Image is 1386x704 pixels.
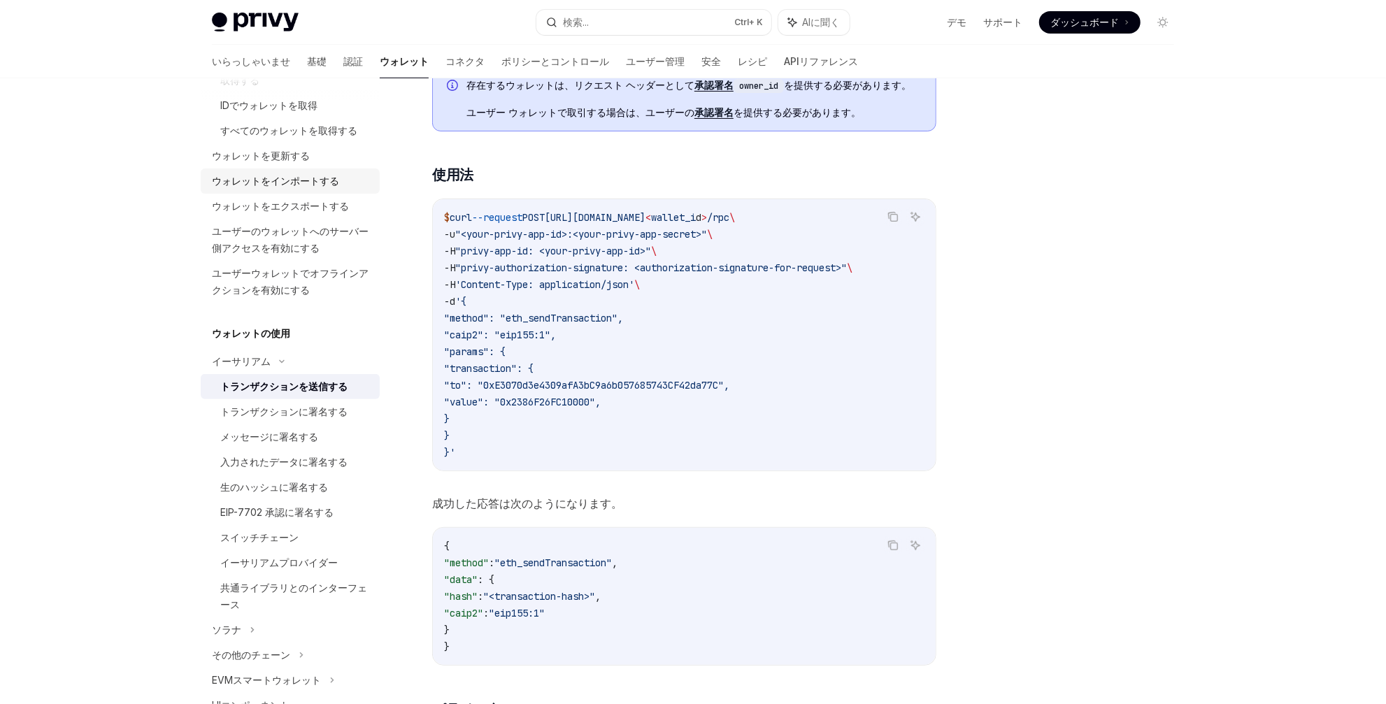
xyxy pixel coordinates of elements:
[444,607,483,619] span: "caip2"
[536,10,771,35] button: 検索...Ctrl+ K
[899,233,932,243] font: AIに聞く
[444,624,450,636] span: }
[201,500,380,525] a: EIP-7702 承認に署名する
[201,575,380,617] a: 共通ライブラリとのインターフェース
[220,405,348,417] font: トランザクションに署名する
[444,362,534,375] span: "transaction": {
[489,556,494,569] span: :
[626,55,685,67] font: ユーザー管理
[880,561,906,572] font: コピー
[455,295,466,308] span: '{
[220,506,334,518] font: EIP-7702 承認に署名する
[455,278,634,291] span: 'Content-Type: application/json'
[212,55,290,67] font: いらっしゃいませ
[784,45,858,78] a: APIリファレンス
[696,211,701,224] span: d
[784,79,911,91] font: を提供する必要があります。
[201,550,380,575] a: イーサリアムプロバイダー
[478,590,483,603] span: :
[212,225,369,254] font: ユーザーのウォレットへのサーバー側アクセスを有効にする
[220,456,348,468] font: 入力されたデータに署名する
[444,556,489,569] span: "method"
[563,16,589,28] font: 検索...
[212,200,349,212] font: ウォレットをエクスポートする
[694,106,734,119] a: 承認署名
[444,540,450,552] span: {
[201,261,380,303] a: ユーザーウォレットでオフラインアクションを有効にする
[220,431,318,443] font: メッセージに署名する
[494,556,612,569] span: "eth_sendTransaction"
[201,525,380,550] a: スイッチチェーン
[432,496,622,510] font: 成功した応答は次のようになります。
[478,573,494,586] span: : {
[212,649,290,661] font: その他のチェーン
[447,80,461,94] svg: 情報
[701,45,721,78] a: 安全
[899,561,932,572] font: AIに聞く
[444,295,455,308] span: -d
[701,55,721,67] font: 安全
[201,93,380,118] a: IDでウォレットを取得
[201,399,380,424] a: トランザクションに署名する
[220,531,299,543] font: スイッチチェーン
[729,211,735,224] span: \
[455,245,651,257] span: "privy-app-id: <your-privy-app-id>"
[802,16,840,28] font: AIに聞く
[212,327,290,339] font: ウォレットの使用
[380,55,429,67] font: ウォレット
[212,150,310,161] font: ウォレットを更新する
[444,379,729,391] span: "to": "0xE3070d3e4309afA3bC9a6b057685743CF42da77C",
[220,99,317,111] font: IDでウォレットを取得
[947,16,966,28] font: デモ
[1152,11,1174,34] button: ダークモードを切り替える
[651,245,657,257] span: \
[201,450,380,475] a: 入力されたデータに署名する
[906,208,924,226] button: AIに聞く
[778,10,850,35] button: AIに聞く
[432,166,473,183] font: 使用法
[444,345,506,358] span: "params": {
[694,106,734,118] font: 承認署名
[707,228,713,240] span: \
[734,79,784,93] code: owner_id
[483,607,489,619] span: :
[1039,11,1141,34] a: ダッシュボード
[734,106,861,118] font: を提供する必要があります。
[201,118,380,143] a: すべてのウォレットを取得する
[212,624,241,635] font: ソラナ
[444,211,450,224] span: $
[784,55,858,67] font: APIリファレンス
[444,429,450,442] span: }
[201,143,380,168] a: ウォレットを更新する
[201,194,380,219] a: ウォレットをエクスポートする
[444,590,478,603] span: "hash"
[212,13,299,32] img: ライトロゴ
[947,15,966,29] a: デモ
[847,261,852,274] span: \
[472,211,522,224] span: --request
[444,261,455,274] span: -H
[574,79,694,91] font: リクエスト ヘッダーとして
[444,573,478,586] span: "data"
[595,590,601,603] span: ,
[343,45,363,78] a: 認証
[489,607,545,619] span: "eip155:1"
[444,396,601,408] span: "value": "0x2386F26FC10000",
[501,45,609,78] a: ポリシーとコントロール
[466,79,574,91] font: 存在するウォレットは、
[884,208,902,226] button: コードブロックの内容をコピーします
[880,233,906,243] font: コピー
[906,536,924,554] button: AIに聞く
[738,45,767,78] a: レシピ
[983,15,1022,29] a: サポート
[444,278,455,291] span: -H
[201,475,380,500] a: 生のハッシュに署名する
[343,55,363,67] font: 認証
[694,79,734,92] a: 承認署名
[455,261,847,274] span: "privy-authorization-signature: <authorization-signature-for-request>"
[201,219,380,261] a: ユーザーのウォレットへのサーバー側アクセスを有効にする
[626,45,685,78] a: ユーザー管理
[444,228,455,240] span: -u
[220,556,338,568] font: イーサリアムプロバイダー
[201,424,380,450] a: メッセージに署名する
